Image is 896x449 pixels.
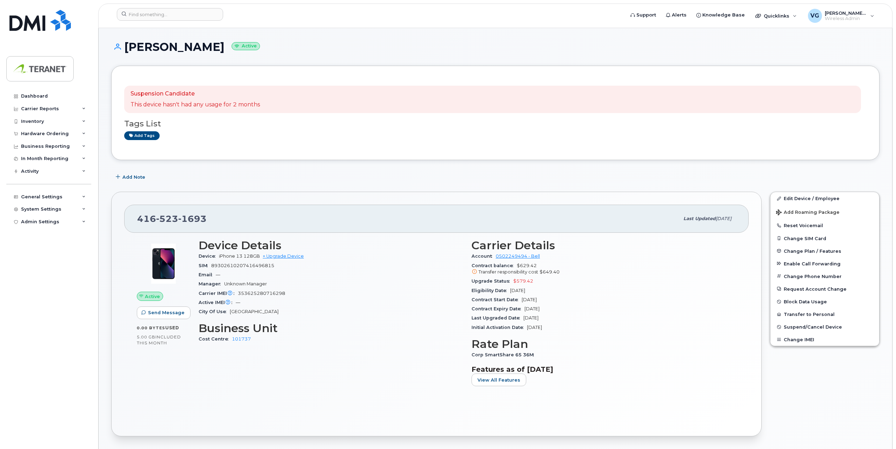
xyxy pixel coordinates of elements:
span: Unknown Manager [224,281,267,286]
span: 5.00 GB [137,335,155,339]
span: Contract Expiry Date [472,306,524,311]
span: Corp SmartShare 65 36M [472,352,537,357]
span: Carrier IMEI [199,291,238,296]
span: Change Plan / Features [784,248,841,253]
span: iPhone 13 128GB [219,253,260,259]
a: 0502249494 - Bell [496,253,540,259]
span: 353625280716298 [238,291,285,296]
span: City Of Use [199,309,230,314]
span: Initial Activation Date [472,325,527,330]
span: Account [472,253,496,259]
span: Send Message [148,309,185,316]
span: Transfer responsibility cost [479,269,538,275]
button: Transfer to Personal [770,308,879,321]
button: Reset Voicemail [770,219,879,232]
span: included this month [137,334,181,346]
h1: [PERSON_NAME] [111,41,880,53]
span: 416 [137,213,207,224]
img: image20231002-3703462-1ig824h.jpeg [142,243,185,285]
span: [GEOGRAPHIC_DATA] [230,309,279,314]
span: Add Note [122,174,145,180]
span: $579.42 [513,278,533,284]
span: used [165,325,179,330]
p: This device hasn't had any usage for 2 months [131,101,260,109]
span: View All Features [477,377,520,383]
button: View All Features [472,374,526,386]
h3: Tags List [124,119,867,128]
span: [DATE] [522,297,537,302]
span: Manager [199,281,224,286]
span: — [236,300,240,305]
p: Suspension Candidate [131,90,260,98]
small: Active [232,42,260,50]
button: Change IMEI [770,333,879,346]
span: Contract balance [472,263,517,268]
span: [DATE] [527,325,542,330]
button: Request Account Change [770,283,879,295]
span: 1693 [178,213,207,224]
span: 523 [156,213,178,224]
button: Block Data Usage [770,295,879,308]
span: $649.40 [540,269,560,275]
h3: Carrier Details [472,239,736,252]
span: SIM [199,263,211,268]
span: Active [145,293,160,300]
span: 89302610207416496815 [211,263,274,268]
button: Suspend/Cancel Device [770,321,879,333]
span: Upgrade Status [472,278,513,284]
a: Add tags [124,131,160,140]
span: Eligibility Date [472,288,510,293]
a: 101737 [232,336,251,342]
button: Change Plan / Features [770,245,879,257]
h3: Features as of [DATE] [472,365,736,374]
span: Contract Start Date [472,297,522,302]
span: Cost Centre [199,336,232,342]
button: Change SIM Card [770,232,879,245]
button: Add Roaming Package [770,205,879,219]
span: Device [199,253,219,259]
a: + Upgrade Device [263,253,304,259]
span: Last Upgraded Date [472,315,523,321]
span: [DATE] [524,306,540,311]
h3: Business Unit [199,322,463,335]
span: Last updated [683,216,716,221]
span: Enable Call Forwarding [784,261,841,266]
button: Add Note [111,171,151,183]
span: $629.42 [472,263,736,276]
h3: Device Details [199,239,463,252]
h3: Rate Plan [472,338,736,350]
span: Active IMEI [199,300,236,305]
a: Edit Device / Employee [770,192,879,205]
span: Suspend/Cancel Device [784,324,842,330]
button: Change Phone Number [770,270,879,283]
span: — [216,272,220,277]
span: [DATE] [510,288,525,293]
span: [DATE] [716,216,731,221]
span: [DATE] [523,315,539,321]
span: Email [199,272,216,277]
span: 0.00 Bytes [137,325,165,330]
span: Add Roaming Package [776,210,840,216]
button: Enable Call Forwarding [770,257,879,270]
button: Send Message [137,306,190,319]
